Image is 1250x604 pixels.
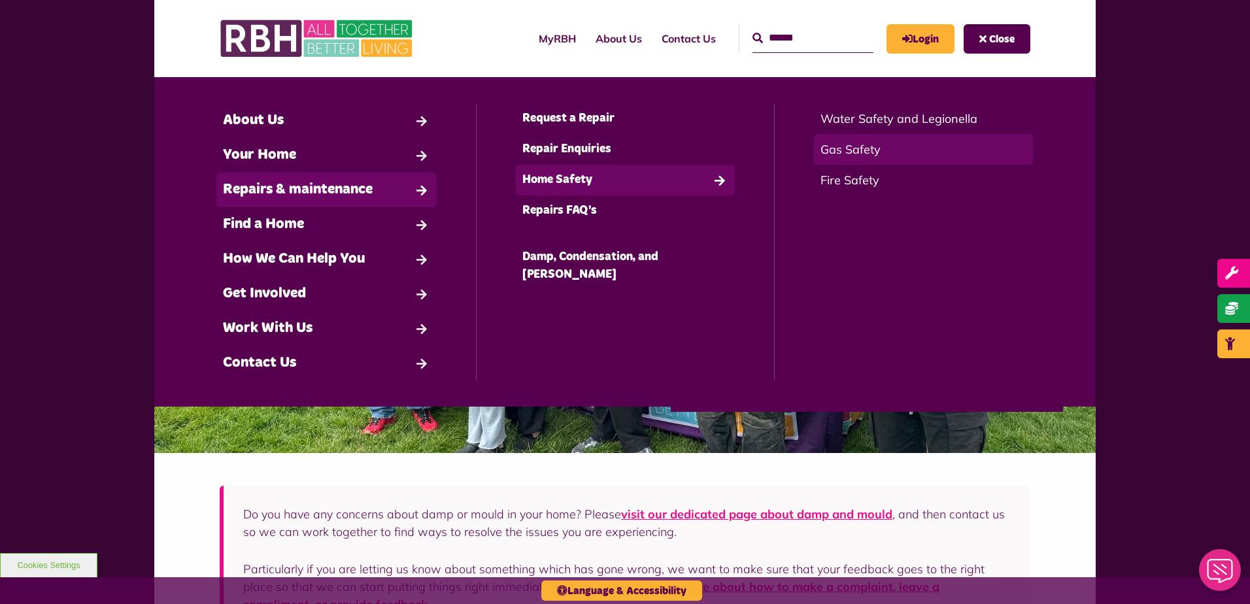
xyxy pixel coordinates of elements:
[887,24,954,54] a: MyRBH
[814,134,1033,165] a: Gas Safety
[216,103,437,138] a: About Us
[529,21,586,56] a: MyRBH
[216,277,437,311] a: Get Involved
[621,507,892,522] a: visit our dedicated page about damp and mould
[516,134,735,165] a: Repair Enquiries
[541,580,702,601] button: Language & Accessibility
[516,165,735,195] a: Home Safety
[516,103,735,134] a: Request a Repair
[964,24,1030,54] button: Navigation
[516,195,735,226] a: Repairs FAQ's
[216,138,437,173] a: Your Home
[652,21,726,56] a: Contact Us
[814,165,1033,195] a: Fire Safety
[989,34,1015,44] span: Close
[243,505,1011,541] p: Do you have any concerns about damp or mould in your home? Please , and then contact us so we can...
[216,207,437,242] a: Find a Home
[216,242,437,277] a: How We Can Help You
[586,21,652,56] a: About Us
[516,242,735,290] a: Damp, Condensation, and [PERSON_NAME]
[216,173,437,207] a: Repairs & maintenance
[216,311,437,346] a: Work With Us
[1191,545,1250,604] iframe: Netcall Web Assistant for live chat
[814,103,1033,134] a: Water Safety and Legionella
[216,346,437,380] a: Contact Us
[220,13,416,64] img: RBH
